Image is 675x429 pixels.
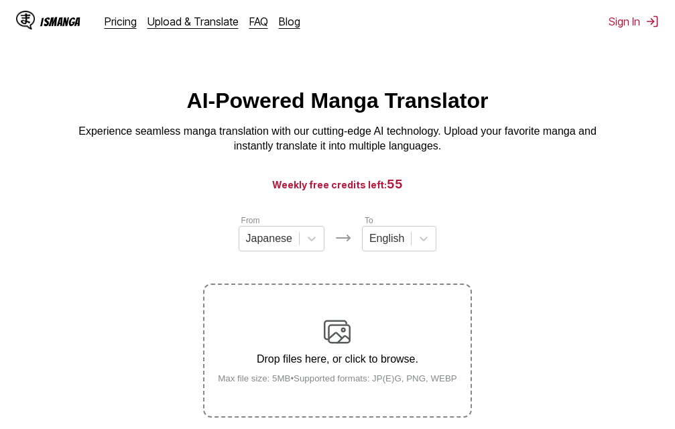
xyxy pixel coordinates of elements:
label: To [365,216,373,225]
img: IsManga Logo [16,11,35,29]
a: Blog [279,15,300,28]
span: 55 [387,177,403,191]
label: From [241,216,260,225]
a: FAQ [249,15,268,28]
p: Drop files here, or click to browse. [207,353,468,365]
a: Upload & Translate [147,15,239,28]
img: Sign out [646,15,659,28]
p: Experience seamless manga translation with our cutting-edge AI technology. Upload your favorite m... [70,124,606,154]
div: IsManga [40,15,80,28]
button: Sign In [609,15,659,28]
a: IsManga LogoIsManga [16,11,105,32]
img: Languages icon [335,230,351,246]
small: Max file size: 5MB • Supported formats: JP(E)G, PNG, WEBP [207,373,468,383]
h3: Weekly free credits left: [32,176,643,192]
a: Pricing [105,15,137,28]
h1: AI-Powered Manga Translator [187,88,489,113]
